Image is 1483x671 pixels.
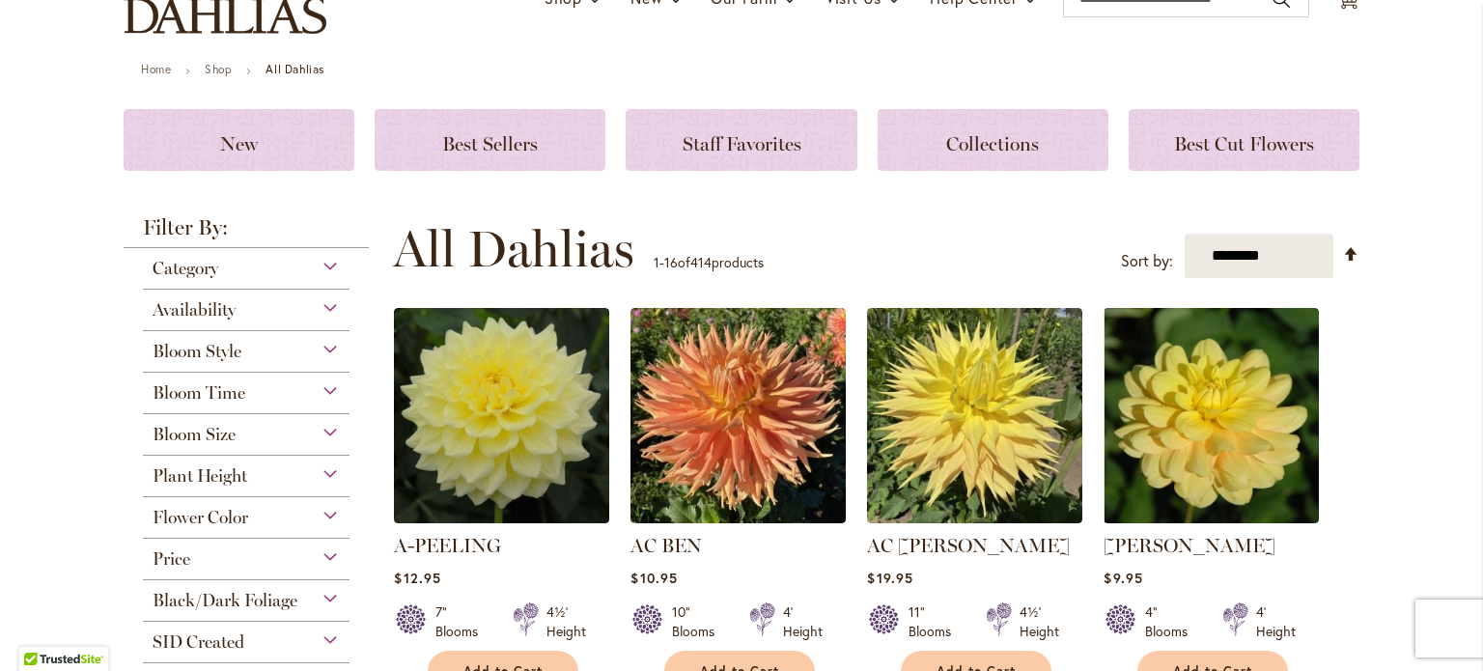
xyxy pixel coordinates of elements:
[394,509,609,527] a: A-Peeling
[153,465,247,487] span: Plant Height
[683,132,801,155] span: Staff Favorites
[1104,569,1142,587] span: $9.95
[124,217,369,248] strong: Filter By:
[153,341,241,362] span: Bloom Style
[867,509,1082,527] a: AC Jeri
[630,509,846,527] a: AC BEN
[1104,534,1275,557] a: [PERSON_NAME]
[1129,109,1359,171] a: Best Cut Flowers
[946,132,1039,155] span: Collections
[909,602,963,641] div: 11" Blooms
[1104,509,1319,527] a: AHOY MATEY
[654,253,659,271] span: 1
[375,109,605,171] a: Best Sellers
[1104,308,1319,523] img: AHOY MATEY
[153,258,218,279] span: Category
[124,109,354,171] a: New
[546,602,586,641] div: 4½' Height
[435,602,490,641] div: 7" Blooms
[654,247,764,278] p: - of products
[630,308,846,523] img: AC BEN
[1174,132,1314,155] span: Best Cut Flowers
[867,308,1082,523] img: AC Jeri
[205,62,232,76] a: Shop
[141,62,171,76] a: Home
[14,602,69,657] iframe: Launch Accessibility Center
[394,534,501,557] a: A-PEELING
[1121,243,1173,279] label: Sort by:
[783,602,823,641] div: 4' Height
[220,132,258,155] span: New
[394,308,609,523] img: A-Peeling
[153,424,236,445] span: Bloom Size
[878,109,1108,171] a: Collections
[690,253,712,271] span: 414
[393,220,634,278] span: All Dahlias
[153,548,190,570] span: Price
[867,534,1070,557] a: AC [PERSON_NAME]
[664,253,678,271] span: 16
[153,507,248,528] span: Flower Color
[630,534,702,557] a: AC BEN
[1145,602,1199,641] div: 4" Blooms
[1256,602,1296,641] div: 4' Height
[1020,602,1059,641] div: 4½' Height
[626,109,856,171] a: Staff Favorites
[153,631,244,653] span: SID Created
[630,569,677,587] span: $10.95
[153,299,236,321] span: Availability
[153,382,245,404] span: Bloom Time
[442,132,538,155] span: Best Sellers
[867,569,912,587] span: $19.95
[672,602,726,641] div: 10" Blooms
[266,62,324,76] strong: All Dahlias
[394,569,440,587] span: $12.95
[153,590,297,611] span: Black/Dark Foliage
